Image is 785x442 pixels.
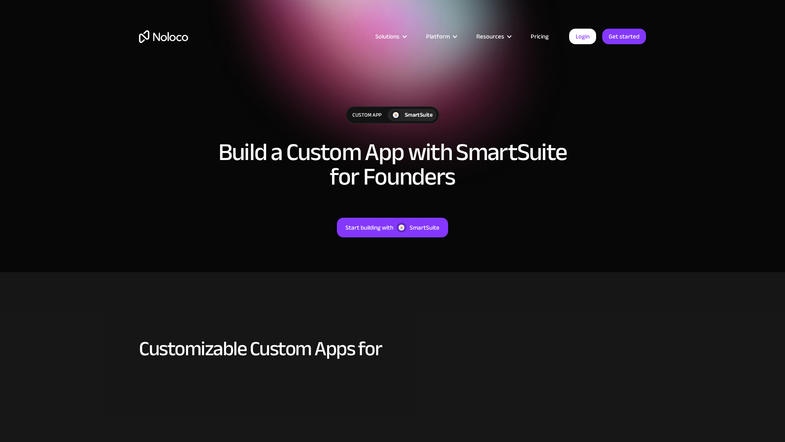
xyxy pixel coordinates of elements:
div: SmartSuite [410,222,440,233]
a: home [139,30,188,43]
a: Start building withSmartSuite [337,218,448,237]
div: Platform [416,31,466,42]
h2: Customizable Custom Apps for [139,338,646,360]
a: Login [569,29,596,44]
h1: Build a Custom App with SmartSuite for Founders [209,140,576,189]
div: Resources [476,31,504,42]
div: Start building with [345,222,393,233]
a: Get started [602,29,646,44]
div: SmartSuite [405,110,433,120]
div: Platform [426,31,450,42]
div: Custom App [346,107,388,123]
div: Resources [466,31,520,42]
div: Solutions [375,31,399,42]
div: Solutions [365,31,416,42]
a: Pricing [520,31,559,42]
